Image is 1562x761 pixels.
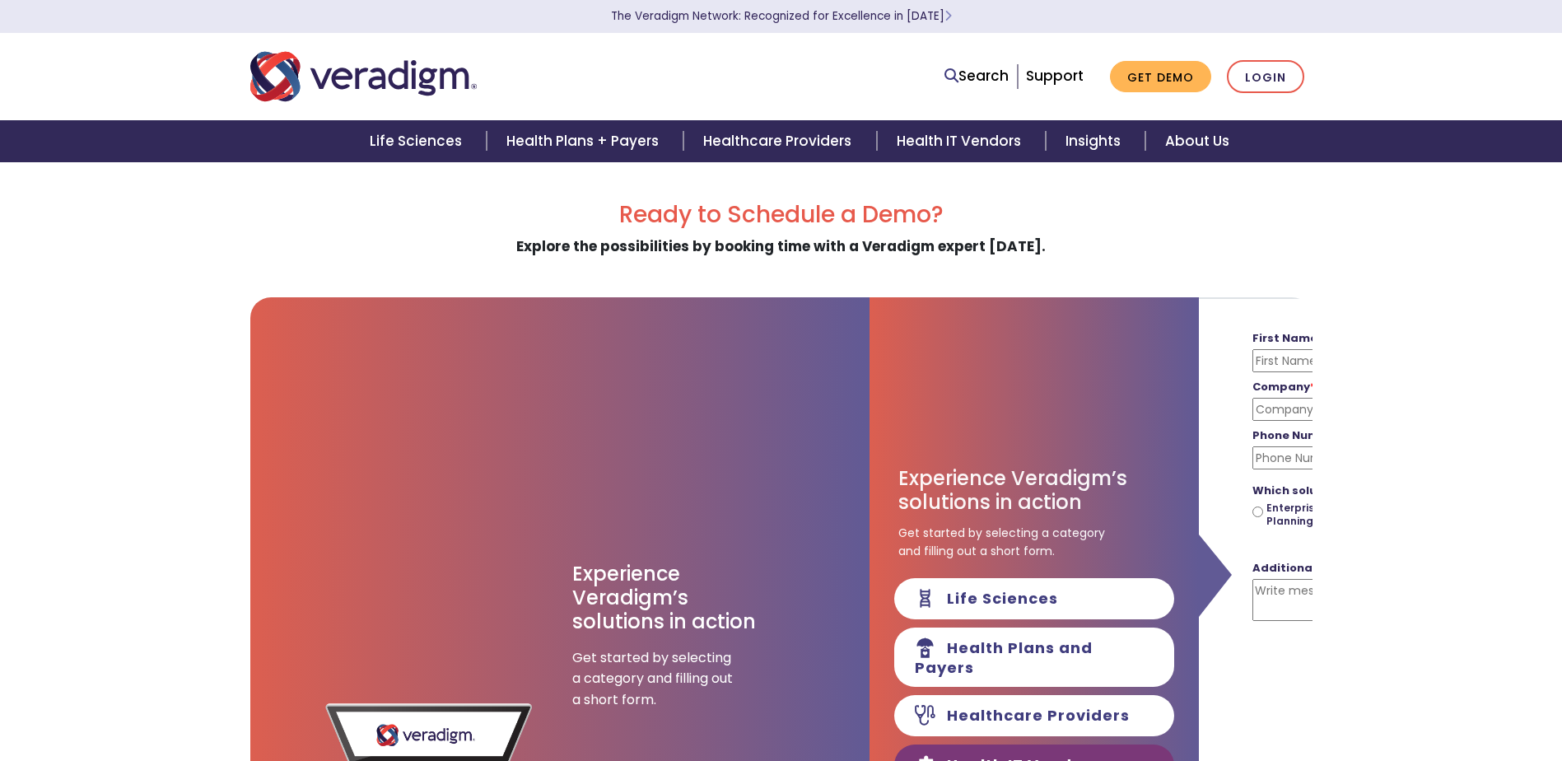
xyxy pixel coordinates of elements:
a: About Us [1145,120,1249,162]
a: Get Demo [1110,61,1211,93]
span: Get started by selecting a category and filling out a short form. [898,524,1105,561]
a: Support [1026,66,1084,86]
a: Life Sciences [350,120,487,162]
a: Health Plans + Payers [487,120,683,162]
a: Insights [1046,120,1145,162]
strong: Company [1252,379,1316,395]
a: The Veradigm Network: Recognized for Excellence in [DATE]Learn More [611,8,952,24]
strong: Phone Number [1252,427,1345,443]
strong: First Name [1252,330,1323,346]
h3: Experience Veradigm’s solutions in action [898,467,1170,515]
h3: Experience Veradigm’s solutions in action [572,563,758,633]
span: Get started by selecting a category and filling out a short form. [572,647,737,711]
a: Health IT Vendors [877,120,1046,162]
img: Veradigm logo [250,49,477,104]
h2: Ready to Schedule a Demo? [250,201,1313,229]
strong: Additional comments or questions [1252,560,1466,576]
a: Search [944,65,1009,87]
span: Learn More [944,8,952,24]
label: Enterprise Resource Planning [1266,502,1378,527]
strong: Explore the possibilities by booking time with a Veradigm expert [DATE]. [516,236,1046,256]
a: Healthcare Providers [683,120,876,162]
a: Login [1227,60,1304,94]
